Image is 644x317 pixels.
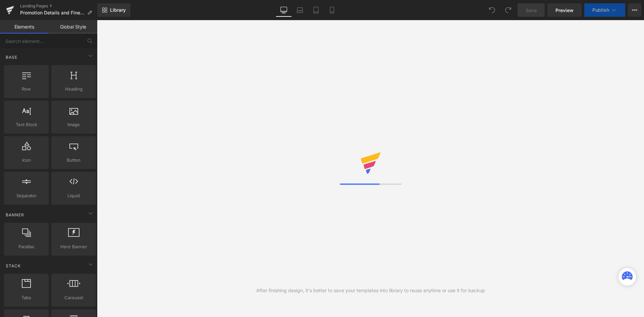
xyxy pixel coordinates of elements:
span: Tabs [6,294,47,301]
button: Publish [584,3,625,17]
span: Hero Banner [53,243,94,250]
div: After finishing design, it's better to save your templates into library to reuse anytime or use i... [256,287,485,294]
span: Text Block [6,121,47,128]
span: Heading [53,86,94,93]
a: New Library [97,3,130,17]
span: Carousel [53,294,94,301]
a: Preview [547,3,582,17]
span: Image [53,121,94,128]
span: Liquid [53,192,94,199]
a: Mobile [324,3,340,17]
span: Row [6,86,47,93]
span: Button [53,157,94,164]
span: Promotion Details and Fine Print [20,10,85,15]
a: Global Style [49,20,97,34]
button: Redo [501,3,515,17]
button: More [628,3,641,17]
a: Tablet [308,3,324,17]
span: Save [526,7,537,14]
button: Undo [485,3,499,17]
span: Parallax [6,243,47,250]
span: Publish [592,7,609,13]
a: Desktop [276,3,292,17]
span: Banner [5,212,25,218]
a: Laptop [292,3,308,17]
span: Icon [6,157,47,164]
span: Base [5,54,18,60]
a: Landing Pages [20,3,97,9]
span: Separator [6,192,47,199]
span: Preview [555,7,574,14]
span: Library [110,7,126,13]
span: Stack [5,263,21,269]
